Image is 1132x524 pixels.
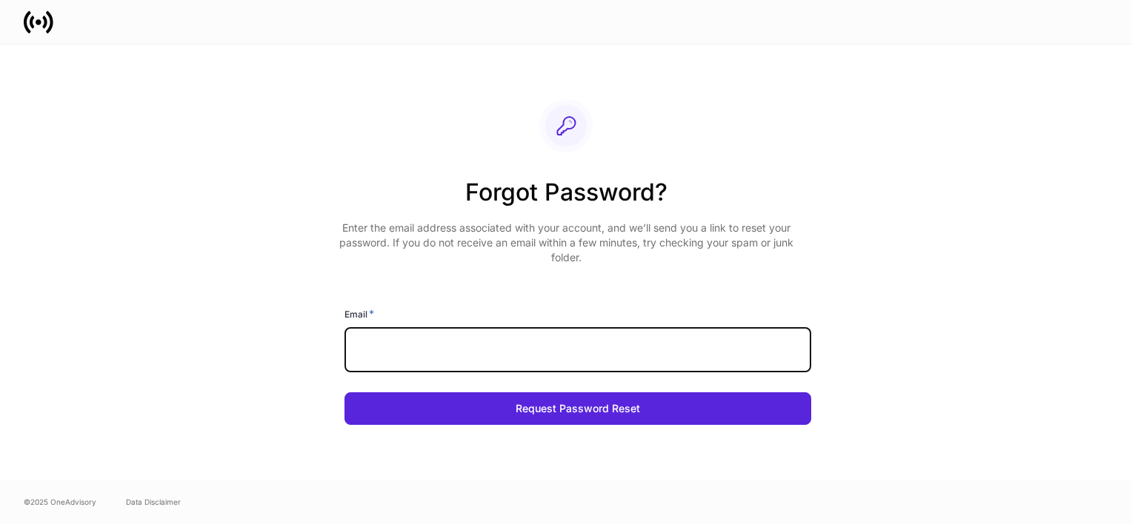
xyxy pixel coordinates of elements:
div: Request Password Reset [516,403,640,414]
p: Enter the email address associated with your account, and we’ll send you a link to reset your pas... [333,221,799,265]
h2: Forgot Password? [333,176,799,221]
a: Data Disclaimer [126,496,181,508]
h6: Email [344,306,374,321]
span: © 2025 OneAdvisory [24,496,96,508]
button: Request Password Reset [344,392,811,425]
